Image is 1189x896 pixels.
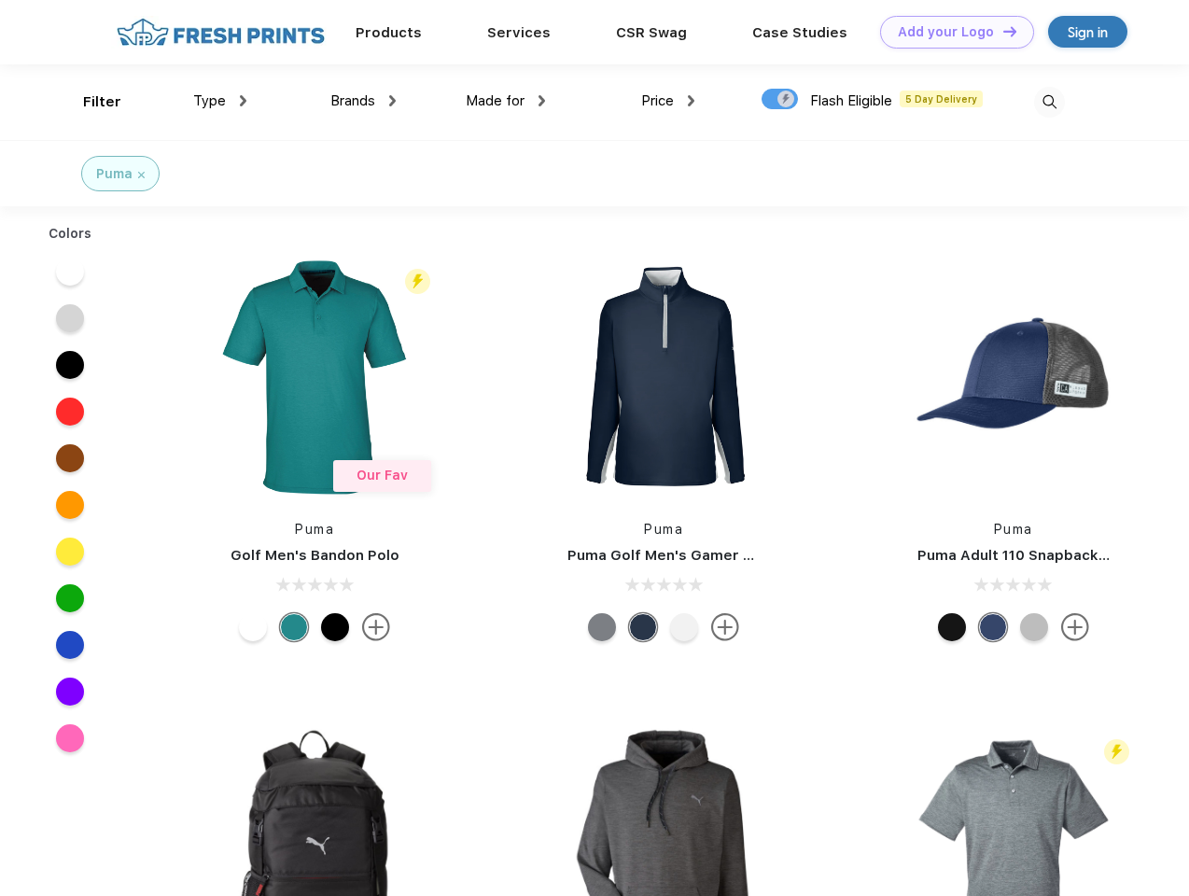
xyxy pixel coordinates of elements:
[466,92,525,109] span: Made for
[1020,613,1048,641] div: Quarry with Brt Whit
[96,164,133,184] div: Puma
[938,613,966,641] div: Pma Blk with Pma Blk
[629,613,657,641] div: Navy Blazer
[900,91,983,107] span: 5 Day Delivery
[1068,21,1108,43] div: Sign in
[35,224,106,244] div: Colors
[487,24,551,41] a: Services
[357,468,408,483] span: Our Fav
[295,522,334,537] a: Puma
[616,24,687,41] a: CSR Swag
[1061,613,1089,641] img: more.svg
[356,24,422,41] a: Products
[362,613,390,641] img: more.svg
[83,91,121,113] div: Filter
[641,92,674,109] span: Price
[190,253,439,501] img: func=resize&h=266
[1003,26,1016,36] img: DT
[670,613,698,641] div: Bright White
[405,269,430,294] img: flash_active_toggle.svg
[1104,739,1129,764] img: flash_active_toggle.svg
[588,613,616,641] div: Quiet Shade
[138,172,145,178] img: filter_cancel.svg
[979,613,1007,641] div: Peacoat with Qut Shd
[231,547,399,564] a: Golf Men's Bandon Polo
[1034,87,1065,118] img: desktop_search.svg
[280,613,308,641] div: Green Lagoon
[711,613,739,641] img: more.svg
[810,92,892,109] span: Flash Eligible
[889,253,1138,501] img: func=resize&h=266
[239,613,267,641] div: Bright White
[688,95,694,106] img: dropdown.png
[330,92,375,109] span: Brands
[644,522,683,537] a: Puma
[389,95,396,106] img: dropdown.png
[193,92,226,109] span: Type
[994,522,1033,537] a: Puma
[539,253,788,501] img: func=resize&h=266
[539,95,545,106] img: dropdown.png
[321,613,349,641] div: Puma Black
[1048,16,1127,48] a: Sign in
[240,95,246,106] img: dropdown.png
[111,16,330,49] img: fo%20logo%202.webp
[567,547,862,564] a: Puma Golf Men's Gamer Golf Quarter-Zip
[898,24,994,40] div: Add your Logo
